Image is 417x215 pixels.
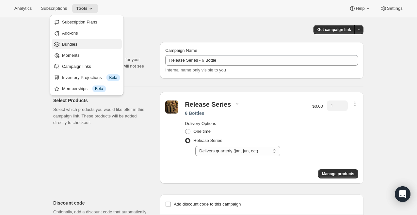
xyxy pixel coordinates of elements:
[10,4,36,13] button: Analytics
[312,103,323,110] p: $0.00
[52,61,122,71] button: Campaign links
[62,64,91,69] span: Campaign links
[62,53,79,58] span: Moments
[395,186,410,202] div: Open Intercom Messenger
[317,27,351,32] span: Get campaign link
[62,74,120,81] div: Inventory Projections
[52,17,122,27] button: Subscription Plans
[185,120,306,127] h2: Delivery Options
[41,6,67,11] span: Subscriptions
[52,39,122,49] button: Bundles
[37,4,71,13] button: Subscriptions
[165,55,358,66] input: Example: Seasonal campaign
[193,129,211,134] span: One time
[72,4,98,13] button: Tools
[52,50,122,60] button: Moments
[165,100,178,114] img: 6 Bottles
[53,106,150,126] p: Select which products you would like offer in this campaign link. These products will be added di...
[62,42,77,47] span: Bundles
[52,28,122,38] button: Add-ons
[185,110,306,116] div: 6 Bottles
[53,200,150,206] h2: Discount code
[52,72,122,83] button: Inventory Projections
[165,68,226,72] span: Internal name only visible to you
[322,171,354,177] span: Manage products
[62,20,97,24] span: Subscription Plans
[345,4,375,13] button: Help
[387,6,403,11] span: Settings
[377,4,407,13] button: Settings
[76,6,88,11] span: Tools
[165,48,197,53] span: Campaign Name
[356,6,364,11] span: Help
[185,100,231,108] div: Release Series
[62,85,120,92] div: Memberships
[318,169,358,178] button: Manage products
[62,31,78,36] span: Add-ons
[95,86,103,91] span: Beta
[313,25,355,34] button: Get campaign link
[109,75,117,80] span: Beta
[193,138,222,143] span: Release Series
[52,83,122,94] button: Memberships
[14,6,32,11] span: Analytics
[174,202,241,207] span: Add discount code to this campaign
